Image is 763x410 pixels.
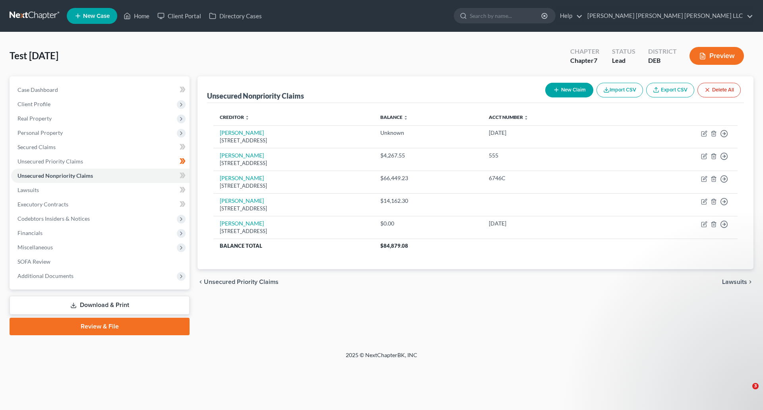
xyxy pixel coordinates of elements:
[10,318,190,335] a: Review & File
[11,169,190,183] a: Unsecured Nonpriority Claims
[83,13,110,19] span: New Case
[11,140,190,154] a: Secured Claims
[220,159,368,167] div: [STREET_ADDRESS]
[220,227,368,235] div: [STREET_ADDRESS]
[470,8,542,23] input: Search by name...
[747,279,753,285] i: chevron_right
[220,197,264,204] a: [PERSON_NAME]
[220,182,368,190] div: [STREET_ADDRESS]
[489,129,616,137] div: [DATE]
[198,279,279,285] button: chevron_left Unsecured Priority Claims
[120,9,153,23] a: Home
[220,114,250,120] a: Creditor unfold_more
[648,47,677,56] div: District
[722,279,753,285] button: Lawsuits chevron_right
[220,152,264,159] a: [PERSON_NAME]
[380,114,408,120] a: Balance unfold_more
[17,115,52,122] span: Real Property
[17,158,83,165] span: Unsecured Priority Claims
[596,83,643,97] button: Import CSV
[380,174,476,182] div: $66,449.23
[489,114,529,120] a: Acct Number unfold_more
[489,174,616,182] div: 6746C
[213,239,374,253] th: Balance Total
[220,205,368,212] div: [STREET_ADDRESS]
[646,83,694,97] a: Export CSV
[204,279,279,285] span: Unsecured Priority Claims
[697,83,741,97] button: Delete All
[736,383,755,402] iframe: Intercom live chat
[524,115,529,120] i: unfold_more
[380,220,476,227] div: $0.00
[648,56,677,65] div: DEB
[583,9,753,23] a: [PERSON_NAME] [PERSON_NAME] [PERSON_NAME] LLC
[689,47,744,65] button: Preview
[10,296,190,315] a: Download & Print
[612,56,635,65] div: Lead
[380,129,476,137] div: Unknown
[612,47,635,56] div: Status
[722,279,747,285] span: Lawsuits
[17,229,43,236] span: Financials
[17,86,58,93] span: Case Dashboard
[380,197,476,205] div: $14,162.30
[489,152,616,159] div: 555
[17,129,63,136] span: Personal Property
[11,183,190,197] a: Lawsuits
[752,383,759,389] span: 3
[17,272,74,279] span: Additional Documents
[205,9,266,23] a: Directory Cases
[17,215,90,222] span: Codebtors Insiders & Notices
[17,187,39,193] span: Lawsuits
[17,201,68,208] span: Executory Contracts
[11,83,190,97] a: Case Dashboard
[570,47,599,56] div: Chapter
[594,56,597,64] span: 7
[10,50,58,61] span: Test [DATE]
[17,244,53,251] span: Miscellaneous
[153,9,205,23] a: Client Portal
[11,154,190,169] a: Unsecured Priority Claims
[220,220,264,227] a: [PERSON_NAME]
[556,9,583,23] a: Help
[17,144,56,150] span: Secured Claims
[570,56,599,65] div: Chapter
[489,220,616,227] div: [DATE]
[11,197,190,212] a: Executory Contracts
[380,152,476,159] div: $4,267.55
[220,175,264,181] a: [PERSON_NAME]
[17,101,50,107] span: Client Profile
[380,243,408,249] span: $84,879.08
[245,115,250,120] i: unfold_more
[220,137,368,144] div: [STREET_ADDRESS]
[155,351,608,365] div: 2025 © NextChapterBK, INC
[403,115,408,120] i: unfold_more
[207,91,304,101] div: Unsecured Nonpriority Claims
[17,258,50,265] span: SOFA Review
[545,83,593,97] button: New Claim
[220,129,264,136] a: [PERSON_NAME]
[11,255,190,269] a: SOFA Review
[17,172,93,179] span: Unsecured Nonpriority Claims
[198,279,204,285] i: chevron_left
